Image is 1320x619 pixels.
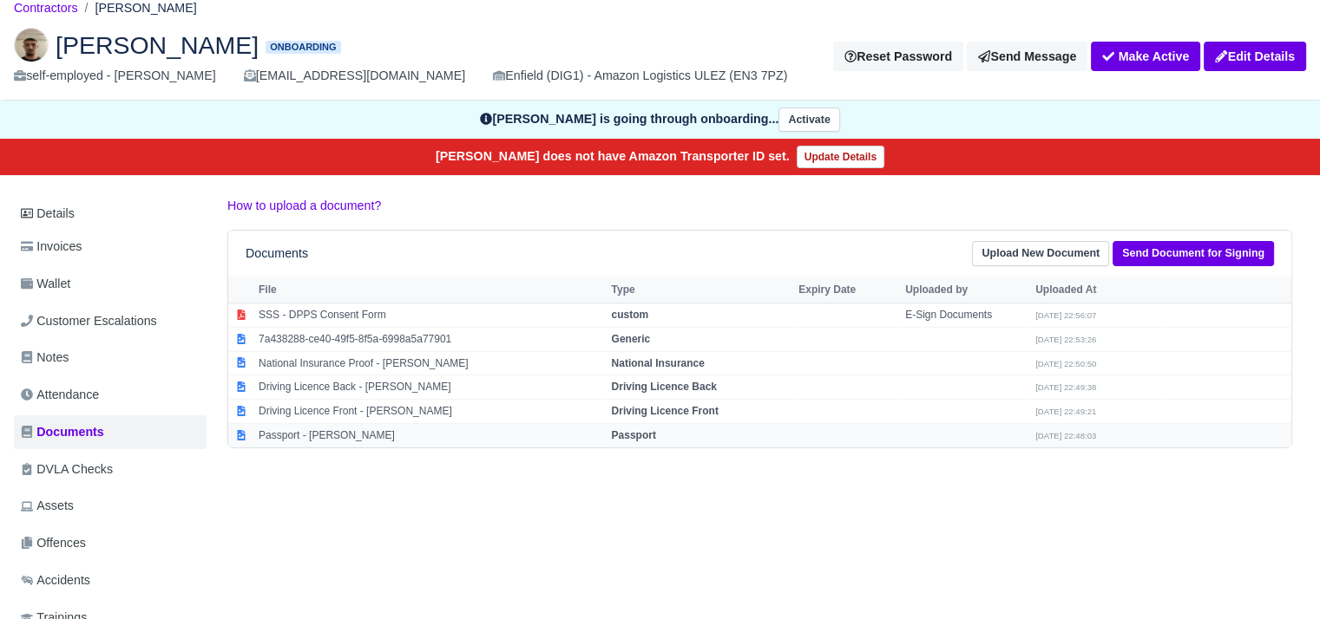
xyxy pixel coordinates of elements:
strong: Passport [611,429,655,441]
a: Notes [14,341,207,375]
strong: Generic [611,333,650,345]
strong: custom [611,309,648,321]
small: [DATE] 22:49:38 [1035,382,1096,392]
th: Type [607,277,794,303]
a: Details [14,198,207,230]
div: [EMAIL_ADDRESS][DOMAIN_NAME] [244,66,465,86]
span: Notes [21,348,69,368]
a: Wallet [14,267,207,301]
a: Offences [14,526,207,560]
span: Onboarding [266,41,340,54]
th: File [254,277,607,303]
small: [DATE] 22:53:26 [1035,335,1096,344]
a: Accidents [14,564,207,597]
th: Expiry Date [794,277,901,303]
a: Upload New Document [972,241,1109,266]
td: Driving Licence Front - [PERSON_NAME] [254,400,607,424]
a: Attendance [14,378,207,412]
td: Passport - [PERSON_NAME] [254,423,607,446]
td: E-Sign Documents [901,303,1031,327]
small: [DATE] 22:49:21 [1035,407,1096,416]
a: Documents [14,415,207,449]
a: Invoices [14,230,207,264]
div: Barash Hasan [1,14,1319,101]
span: Invoices [21,237,82,257]
a: Contractors [14,1,78,15]
strong: Driving Licence Front [611,405,718,417]
a: Send Message [967,42,1087,71]
strong: Driving Licence Back [611,381,716,393]
strong: National Insurance [611,357,704,369]
span: Assets [21,496,74,516]
span: DVLA Checks [21,459,113,479]
a: Edit Details [1204,42,1306,71]
span: Attendance [21,385,99,405]
td: National Insurance Proof - [PERSON_NAME] [254,351,607,375]
h6: Documents [246,246,308,261]
span: [PERSON_NAME] [56,33,259,57]
div: Enfield (DIG1) - Amazon Logistics ULEZ (EN3 7PZ) [493,66,787,86]
iframe: Chat Widget [1233,536,1320,619]
a: Send Document for Signing [1113,241,1274,266]
a: Update Details [797,146,884,168]
a: DVLA Checks [14,453,207,486]
button: Make Active [1091,42,1200,71]
div: self-employed - [PERSON_NAME] [14,66,216,86]
th: Uploaded At [1031,277,1161,303]
span: Accidents [21,570,90,590]
button: Reset Password [833,42,963,71]
a: Customer Escalations [14,304,207,338]
span: Documents [21,422,104,442]
a: How to upload a document? [227,199,381,212]
small: [DATE] 22:48:03 [1035,431,1096,440]
td: Driving Licence Back - [PERSON_NAME] [254,375,607,400]
small: [DATE] 22:56:07 [1035,310,1096,320]
span: Offences [21,533,86,553]
button: Activate [778,108,839,133]
td: SSS - DPPS Consent Form [254,303,607,327]
th: Uploaded by [901,277,1031,303]
span: Customer Escalations [21,311,157,331]
small: [DATE] 22:50:50 [1035,359,1096,368]
td: 7a438288-ce40-49f5-8f5a-6998a5a77901 [254,327,607,351]
span: Wallet [21,274,70,294]
a: Assets [14,489,207,523]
